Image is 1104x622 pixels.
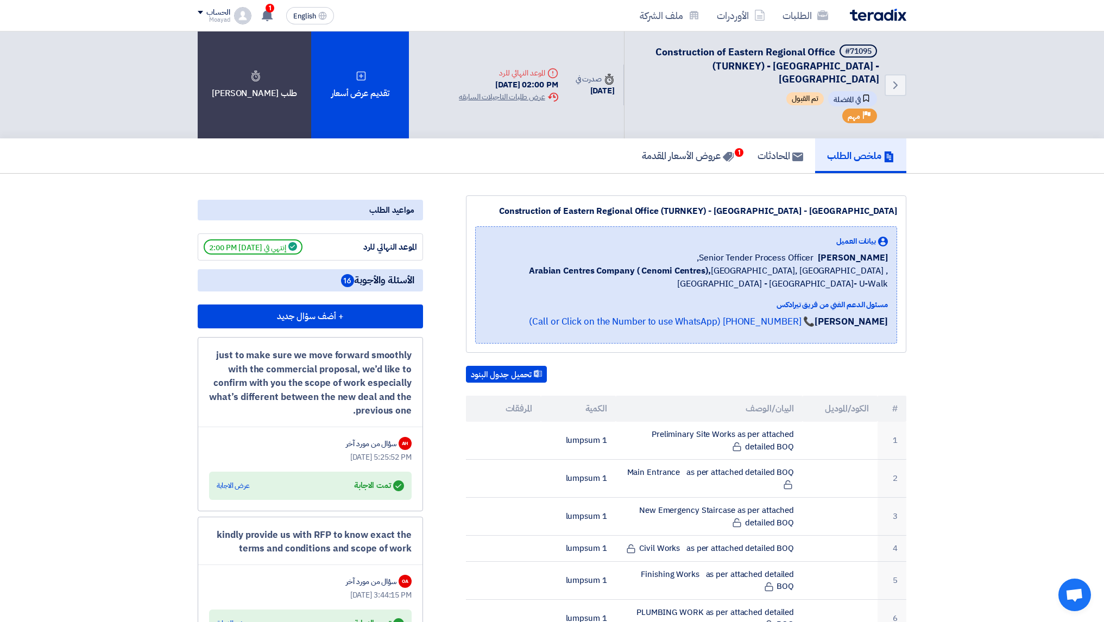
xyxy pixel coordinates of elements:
div: AH [399,437,412,450]
a: الأوردرات [708,3,774,28]
div: kindly provide us with RFP to know exact the terms and conditions and scope of work [209,528,412,556]
td: 2 [878,460,906,498]
th: الكود/الموديل [803,396,878,422]
div: الموعد النهائي للرد [336,241,417,253]
div: OA [399,575,412,588]
span: الأسئلة والأجوبة [341,274,414,287]
td: Finishing Works as per attached detailed BOQ [616,561,803,599]
a: ملف الشركة [631,3,708,28]
span: 1 [735,148,743,157]
div: عرض طلبات التاجيلات السابقه [459,91,558,103]
th: # [878,396,906,422]
h5: Construction of Eastern Regional Office (TURNKEY) - Nakheel Mall - Dammam [638,45,879,86]
div: طلب [PERSON_NAME] [198,31,311,138]
strong: [PERSON_NAME] [815,315,888,328]
div: تمت الاجابة [354,478,404,493]
div: عرض الاجابة [217,480,250,491]
button: تحميل جدول البنود [466,366,547,383]
div: [DATE] 02:00 PM [459,79,558,91]
div: [DATE] 5:25:52 PM [209,452,412,463]
td: Preliminary Site Works as per attached detailed BOQ [616,422,803,460]
td: Civil Works as per attached detailed BOQ [616,536,803,562]
img: Teradix logo [850,9,906,21]
td: 5 [878,561,906,599]
button: + أضف سؤال جديد [198,304,423,328]
a: الطلبات [774,3,837,28]
th: الكمية [541,396,616,422]
a: عروض الأسعار المقدمة1 [630,138,746,173]
span: 1 [266,4,274,12]
span: Senior Tender Process Officer, [697,251,813,264]
a: ملخص الطلب [815,138,906,173]
td: 4 [878,536,906,562]
span: في المفضلة [828,91,877,106]
h5: عروض الأسعار المقدمة [642,149,734,162]
img: profile_test.png [234,7,251,24]
td: 1 lumpsum [541,561,616,599]
td: New Emergency Staircase as per attached detailed BOQ [616,498,803,536]
div: Construction of Eastern Regional Office (TURNKEY) - [GEOGRAPHIC_DATA] - [GEOGRAPHIC_DATA] [475,205,897,218]
span: [PERSON_NAME] [818,251,888,264]
span: تم القبول [786,92,824,105]
h5: المحادثات [758,149,803,162]
td: 1 lumpsum [541,460,616,498]
span: بيانات العميل [836,236,876,247]
td: 1 lumpsum [541,498,616,536]
div: تقديم عرض أسعار [311,31,409,138]
div: just to make sure we move forward smoothly with the commercial proposal, we’d like to confirm wit... [209,348,412,418]
div: [DATE] [576,85,615,97]
td: 1 lumpsum [541,422,616,460]
button: English [286,7,334,24]
h5: ملخص الطلب [827,149,894,162]
div: صدرت في [576,73,615,85]
div: الحساب [206,8,230,17]
span: مهم [848,111,860,122]
div: مسئول الدعم الفني من فريق تيرادكس [484,299,888,310]
div: سؤال من مورد آخر [346,576,396,587]
div: الموعد النهائي للرد [459,67,558,79]
span: 16 [341,274,354,287]
span: Construction of Eastern Regional Office (TURNKEY) - [GEOGRAPHIC_DATA] - [GEOGRAPHIC_DATA] [655,45,879,86]
td: 1 lumpsum [541,536,616,562]
b: Arabian Centres Company ( Cenomi Centres), [529,264,711,277]
a: 📞 [PHONE_NUMBER] (Call or Click on the Number to use WhatsApp) [529,315,815,328]
div: #71095 [845,48,872,55]
span: English [293,12,316,20]
span: إنتهي في [DATE] 2:00 PM [204,239,302,255]
div: Moayad [198,17,230,23]
th: البيان/الوصف [616,396,803,422]
a: المحادثات [746,138,815,173]
div: [DATE] 3:44:15 PM [209,589,412,601]
th: المرفقات [466,396,541,422]
td: 3 [878,498,906,536]
td: Main Entrance as per attached detailed BOQ [616,460,803,498]
td: 1 [878,422,906,460]
div: سؤال من مورد آخر [346,438,396,449]
span: [GEOGRAPHIC_DATA], [GEOGRAPHIC_DATA] ,[GEOGRAPHIC_DATA] - [GEOGRAPHIC_DATA]- U-Walk [484,264,888,290]
div: Open chat [1058,579,1091,611]
div: مواعيد الطلب [198,200,423,220]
